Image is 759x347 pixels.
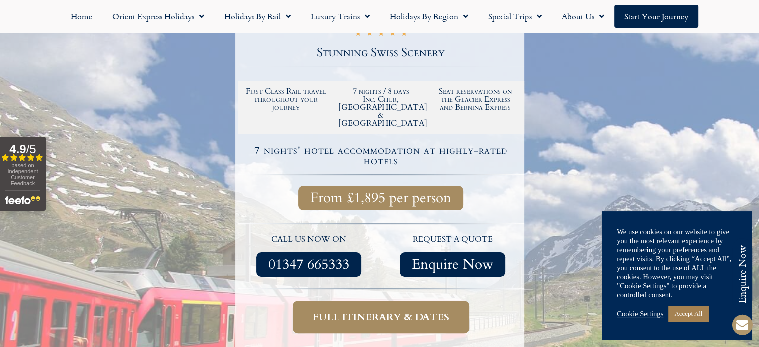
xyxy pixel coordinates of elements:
[389,29,396,40] i: ★
[268,258,349,271] span: 01347 665333
[355,29,361,40] i: ★
[293,301,469,333] a: Full itinerary & dates
[380,5,478,28] a: Holidays by Region
[614,5,698,28] a: Start your Journey
[552,5,614,28] a: About Us
[668,306,708,321] a: Accept All
[338,87,423,127] h2: 7 nights / 8 days Inc. Chur, [GEOGRAPHIC_DATA] & [GEOGRAPHIC_DATA]
[313,311,449,323] span: Full itinerary & dates
[433,87,518,111] h2: Seat reservations on the Glacier Express and Bernina Express
[400,252,505,277] a: Enquire Now
[378,29,384,40] i: ★
[386,233,519,246] p: request a quote
[102,5,214,28] a: Orient Express Holidays
[298,186,463,210] a: From £1,895 per person
[239,145,523,166] h4: 7 nights' hotel accommodation at highly-rated hotels
[61,5,102,28] a: Home
[401,29,407,40] i: ★
[355,27,407,40] div: 5/5
[366,29,373,40] i: ★
[301,5,380,28] a: Luxury Trains
[310,192,451,204] span: From £1,895 per person
[617,309,663,318] a: Cookie Settings
[243,233,376,246] p: call us now on
[478,5,552,28] a: Special Trips
[617,227,737,299] div: We use cookies on our website to give you the most relevant experience by remembering your prefer...
[412,258,493,271] span: Enquire Now
[238,47,524,59] h2: Stunning Swiss Scenery
[244,87,329,111] h2: First Class Rail travel throughout your journey
[256,252,361,277] a: 01347 665333
[214,5,301,28] a: Holidays by Rail
[5,5,754,28] nav: Menu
